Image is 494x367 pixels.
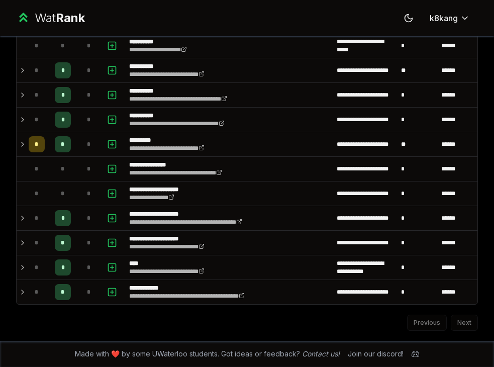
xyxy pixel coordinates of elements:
[430,12,458,24] span: k8kang
[422,9,478,27] button: k8kang
[302,349,340,358] a: Contact us!
[16,10,85,26] a: WatRank
[348,349,404,359] div: Join our discord!
[75,349,340,359] span: Made with ❤️ by some UWaterloo students. Got ideas or feedback?
[35,10,85,26] div: Wat
[56,11,85,25] span: Rank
